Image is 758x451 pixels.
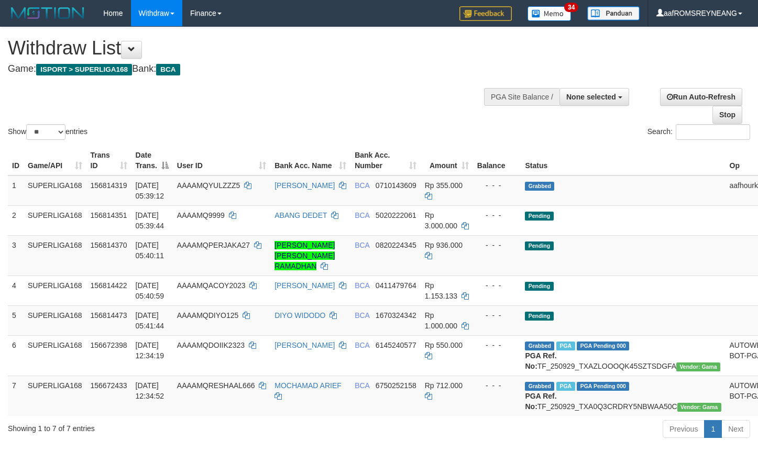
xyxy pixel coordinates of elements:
th: Date Trans.: activate to sort column descending [131,146,173,175]
input: Search: [676,124,750,140]
span: BCA [355,211,369,219]
span: AAAAMQPERJAKA27 [177,241,250,249]
td: SUPERLIGA168 [24,235,86,276]
select: Showentries [26,124,65,140]
span: Rp 936.000 [425,241,463,249]
td: SUPERLIGA168 [24,305,86,335]
div: - - - [477,380,517,391]
span: Copy 6145240577 to clipboard [376,341,416,349]
span: 156814351 [91,211,127,219]
a: [PERSON_NAME] [274,281,335,290]
a: Next [721,420,750,438]
img: panduan.png [587,6,640,20]
div: Showing 1 to 7 of 7 entries [8,419,308,434]
span: AAAAMQYULZZZ5 [177,181,240,190]
th: Status [521,146,725,175]
div: - - - [477,280,517,291]
span: Pending [525,212,553,221]
span: Rp 712.000 [425,381,463,390]
b: PGA Ref. No: [525,392,556,411]
td: TF_250929_TXA0Q3CRDRY5NBWAA50C [521,376,725,416]
span: Copy 0411479764 to clipboard [376,281,416,290]
span: BCA [355,241,369,249]
span: 156672398 [91,341,127,349]
div: - - - [477,340,517,350]
span: AAAAMQDOIIK2323 [177,341,245,349]
span: Pending [525,312,553,321]
span: Copy 5020222061 to clipboard [376,211,416,219]
span: [DATE] 05:39:44 [136,211,164,230]
th: Game/API: activate to sort column ascending [24,146,86,175]
span: Copy 0820224345 to clipboard [376,241,416,249]
span: BCA [355,311,369,320]
a: Run Auto-Refresh [660,88,742,106]
div: - - - [477,210,517,221]
img: Button%20Memo.svg [528,6,572,21]
span: PGA Pending [577,382,629,391]
span: AAAAMQ9999 [177,211,225,219]
a: 1 [704,420,722,438]
span: AAAAMQACOY2023 [177,281,246,290]
span: [DATE] 05:41:44 [136,311,164,330]
span: BCA [355,181,369,190]
span: Vendor URL: https://trx31.1velocity.biz [676,362,720,371]
span: Copy 6750252158 to clipboard [376,381,416,390]
td: 3 [8,235,24,276]
th: ID [8,146,24,175]
span: BCA [355,341,369,349]
td: 5 [8,305,24,335]
span: [DATE] 05:40:11 [136,241,164,260]
span: Rp 550.000 [425,341,463,349]
td: SUPERLIGA168 [24,276,86,305]
td: 1 [8,175,24,206]
div: - - - [477,180,517,191]
span: BCA [355,281,369,290]
h1: Withdraw List [8,38,495,59]
span: [DATE] 12:34:19 [136,341,164,360]
button: None selected [559,88,629,106]
a: Previous [663,420,705,438]
a: Stop [712,106,742,124]
th: Trans ID: activate to sort column ascending [86,146,131,175]
td: SUPERLIGA168 [24,175,86,206]
td: SUPERLIGA168 [24,376,86,416]
div: - - - [477,310,517,321]
span: Grabbed [525,382,554,391]
span: Marked by aafsoycanthlai [556,342,575,350]
td: SUPERLIGA168 [24,205,86,235]
span: ISPORT > SUPERLIGA168 [36,64,132,75]
div: PGA Site Balance / [484,88,559,106]
h4: Game: Bank: [8,64,495,74]
td: 7 [8,376,24,416]
span: Marked by aafsoycanthlai [556,382,575,391]
td: TF_250929_TXAZLOOOQK45SZTSDGFA [521,335,725,376]
span: AAAAMQRESHAAL666 [177,381,255,390]
th: Bank Acc. Name: activate to sort column ascending [270,146,350,175]
label: Search: [647,124,750,140]
label: Show entries [8,124,87,140]
span: BCA [156,64,180,75]
span: [DATE] 05:40:59 [136,281,164,300]
a: MOCHAMAD ARIEF [274,381,342,390]
span: 156814422 [91,281,127,290]
span: [DATE] 12:34:52 [136,381,164,400]
span: AAAAMQDIYO125 [177,311,239,320]
th: User ID: activate to sort column ascending [173,146,270,175]
span: 34 [564,3,578,12]
span: Pending [525,241,553,250]
a: [PERSON_NAME] [274,181,335,190]
a: DIYO WIDODO [274,311,325,320]
span: 156814370 [91,241,127,249]
img: Feedback.jpg [459,6,512,21]
span: Grabbed [525,342,554,350]
td: SUPERLIGA168 [24,335,86,376]
span: Rp 1.153.133 [425,281,457,300]
td: 4 [8,276,24,305]
b: PGA Ref. No: [525,351,556,370]
span: 156814319 [91,181,127,190]
img: MOTION_logo.png [8,5,87,21]
span: Copy 1670324342 to clipboard [376,311,416,320]
span: [DATE] 05:39:12 [136,181,164,200]
span: Rp 1.000.000 [425,311,457,330]
th: Balance [473,146,521,175]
